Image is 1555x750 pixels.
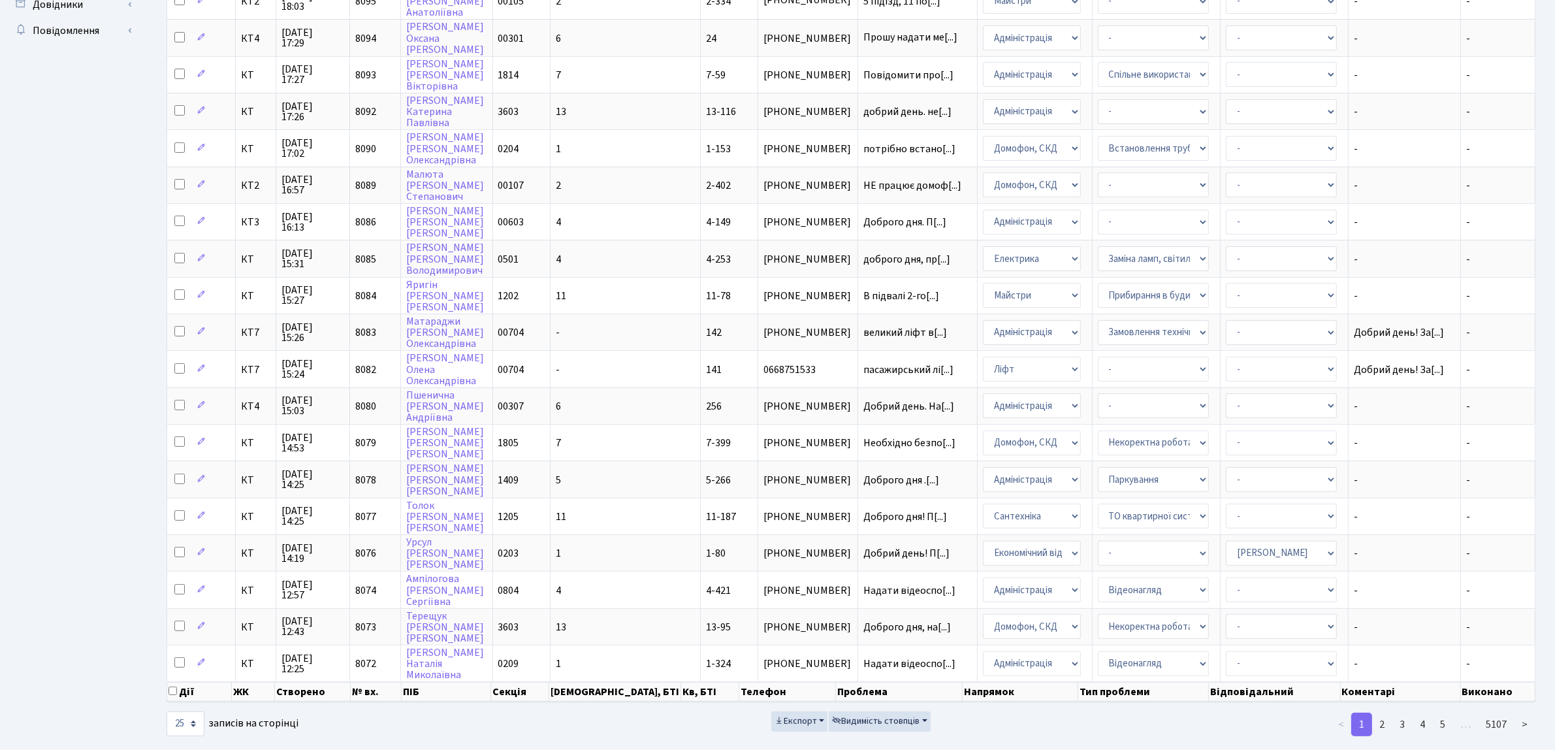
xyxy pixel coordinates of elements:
[1466,473,1470,487] span: -
[763,438,852,448] span: [PHONE_NUMBER]
[1412,713,1433,736] a: 4
[1466,510,1470,524] span: -
[241,659,270,669] span: КТ
[706,252,731,267] span: 4-253
[1478,713,1515,736] a: 5107
[1466,583,1470,598] span: -
[706,142,731,156] span: 1-153
[241,327,270,338] span: КТ7
[167,682,232,702] th: Дії
[241,33,270,44] span: КТ4
[706,363,722,377] span: 141
[1466,657,1470,671] span: -
[355,105,376,119] span: 8092
[241,144,270,154] span: КТ
[241,475,270,485] span: КТ
[556,215,561,229] span: 4
[498,105,519,119] span: 3603
[763,217,852,227] span: [PHONE_NUMBER]
[863,105,952,119] span: добрий день. не[...]
[406,645,484,682] a: [PERSON_NAME]НаталіяМиколаївна
[706,31,716,46] span: 24
[241,106,270,117] span: КТ
[863,436,955,450] span: Необхідно безпо[...]
[406,204,484,240] a: [PERSON_NAME][PERSON_NAME][PERSON_NAME]
[498,325,524,340] span: 00704
[763,365,852,375] span: 0668751533
[763,291,852,301] span: [PHONE_NUMBER]
[1354,291,1455,301] span: -
[556,252,561,267] span: 4
[406,388,484,425] a: Пшенична[PERSON_NAME]Андріївна
[1466,546,1470,561] span: -
[1466,68,1470,82] span: -
[1466,105,1470,119] span: -
[963,682,1078,702] th: Напрямок
[763,512,852,522] span: [PHONE_NUMBER]
[406,498,484,535] a: Толок[PERSON_NAME][PERSON_NAME]
[1466,252,1470,267] span: -
[355,142,376,156] span: 8090
[556,178,561,193] span: 2
[498,31,524,46] span: 00301
[1354,254,1455,265] span: -
[863,363,954,377] span: пасажирський лі[...]
[355,363,376,377] span: 8082
[281,27,344,48] span: [DATE] 17:29
[1354,659,1455,669] span: -
[281,469,344,490] span: [DATE] 14:25
[1466,436,1470,450] span: -
[281,138,344,159] span: [DATE] 17:02
[863,68,954,82] span: Повідомити про[...]
[281,359,344,380] span: [DATE] 15:24
[863,620,951,634] span: Доброго дня, на[...]
[498,583,519,598] span: 0804
[355,252,376,267] span: 8085
[355,399,376,414] span: 8080
[491,682,549,702] th: Секція
[1466,325,1470,340] span: -
[863,399,954,414] span: Добрий день. На[...]
[1354,144,1455,154] span: -
[763,106,852,117] span: [PHONE_NUMBER]
[1354,475,1455,485] span: -
[863,252,950,267] span: доброго дня, пр[...]
[556,142,561,156] span: 1
[281,101,344,122] span: [DATE] 17:26
[355,546,376,561] span: 8076
[863,510,947,524] span: Доброго дня! П[...]
[556,289,566,303] span: 11
[1466,289,1470,303] span: -
[1354,585,1455,596] span: -
[1514,713,1535,736] a: >
[763,622,852,632] span: [PHONE_NUMBER]
[556,105,566,119] span: 13
[556,325,560,340] span: -
[763,70,852,80] span: [PHONE_NUMBER]
[763,327,852,338] span: [PHONE_NUMBER]
[832,715,920,728] span: Видимість стовпців
[281,543,344,564] span: [DATE] 14:19
[355,436,376,450] span: 8079
[355,289,376,303] span: 8084
[1466,399,1470,414] span: -
[706,620,731,634] span: 13-95
[1466,142,1470,156] span: -
[706,215,731,229] span: 4-149
[281,212,344,233] span: [DATE] 16:13
[498,363,524,377] span: 00704
[355,325,376,340] span: 8083
[241,512,270,522] span: КТ
[355,583,376,598] span: 8074
[863,142,955,156] span: потрібно встано[...]
[167,711,204,736] select: записів на сторінці
[406,572,484,609] a: Ампілогова[PERSON_NAME]Сергіївна
[281,248,344,269] span: [DATE] 15:31
[232,682,274,702] th: ЖК
[836,682,963,702] th: Проблема
[1392,713,1413,736] a: 3
[281,616,344,637] span: [DATE] 12:43
[498,215,524,229] span: 00603
[406,131,484,167] a: [PERSON_NAME][PERSON_NAME]Олександрівна
[556,399,561,414] span: 6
